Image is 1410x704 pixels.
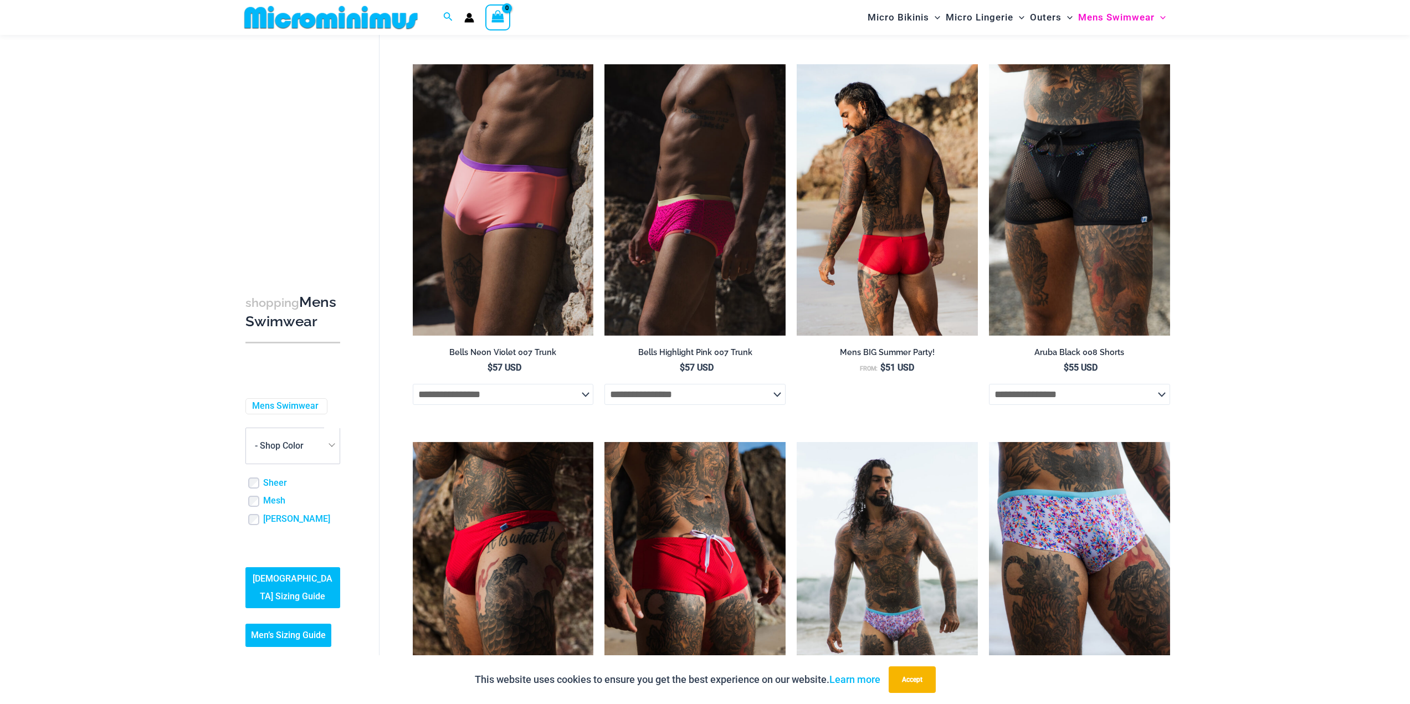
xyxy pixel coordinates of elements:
[1075,3,1168,32] a: Mens SwimwearMenu ToggleMenu Toggle
[860,365,878,372] span: From:
[255,440,304,451] span: - Shop Color
[263,514,330,526] a: [PERSON_NAME]
[488,362,493,373] span: $
[989,64,1170,336] img: Aruba Black 008 Shorts 01
[989,347,1170,362] a: Aruba Black 008 Shorts
[880,362,885,373] span: $
[829,674,880,685] a: Learn more
[1062,3,1073,32] span: Menu Toggle
[797,347,978,362] a: Mens BIG Summer Party!
[475,671,880,688] p: This website uses cookies to ensure you get the best experience on our website.
[413,347,594,362] a: Bells Neon Violet 007 Trunk
[1078,3,1155,32] span: Mens Swimwear
[246,428,340,464] span: - Shop Color
[680,362,685,373] span: $
[604,64,786,336] a: Bells Highlight Pink 007 Trunk 04Bells Highlight Pink 007 Trunk 05Bells Highlight Pink 007 Trunk 05
[443,11,453,24] a: Search icon link
[1064,362,1069,373] span: $
[880,362,914,373] bdi: 51 USD
[889,666,936,693] button: Accept
[868,3,929,32] span: Micro Bikinis
[245,568,340,609] a: [DEMOGRAPHIC_DATA] Sizing Guide
[252,400,319,412] a: Mens Swimwear
[1013,3,1024,32] span: Menu Toggle
[464,13,474,23] a: Account icon link
[245,624,331,648] a: Men’s Sizing Guide
[245,37,345,259] iframe: TrustedSite Certified
[989,347,1170,358] h2: Aruba Black 008 Shorts
[245,293,340,331] h3: Mens Swimwear
[797,64,978,336] img: Bondi Red Spot 007 Trunks 11
[604,347,786,362] a: Bells Highlight Pink 007 Trunk
[1027,3,1075,32] a: OutersMenu ToggleMenu Toggle
[989,64,1170,336] a: Aruba Black 008 Shorts 01Aruba Black 008 Shorts 02Aruba Black 008 Shorts 02
[245,428,340,464] span: - Shop Color
[1064,362,1098,373] bdi: 55 USD
[413,64,594,336] a: Bells Neon Violet 007 Trunk 01Bells Neon Violet 007 Trunk 04Bells Neon Violet 007 Trunk 04
[263,496,285,507] a: Mesh
[485,4,511,30] a: View Shopping Cart, empty
[865,3,943,32] a: Micro BikinisMenu ToggleMenu Toggle
[240,5,422,30] img: MM SHOP LOGO FLAT
[797,64,978,336] a: Bondi Red Spot 007 Trunks 06Bondi Red Spot 007 Trunks 11Bondi Red Spot 007 Trunks 11
[680,362,714,373] bdi: 57 USD
[797,347,978,358] h2: Mens BIG Summer Party!
[1155,3,1166,32] span: Menu Toggle
[863,2,1171,33] nav: Site Navigation
[946,3,1013,32] span: Micro Lingerie
[245,296,299,310] span: shopping
[263,477,287,489] a: Sheer
[604,64,786,336] img: Bells Highlight Pink 007 Trunk 04
[488,362,521,373] bdi: 57 USD
[604,347,786,358] h2: Bells Highlight Pink 007 Trunk
[413,64,594,336] img: Bells Neon Violet 007 Trunk 01
[943,3,1027,32] a: Micro LingerieMenu ToggleMenu Toggle
[1030,3,1062,32] span: Outers
[413,347,594,358] h2: Bells Neon Violet 007 Trunk
[929,3,940,32] span: Menu Toggle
